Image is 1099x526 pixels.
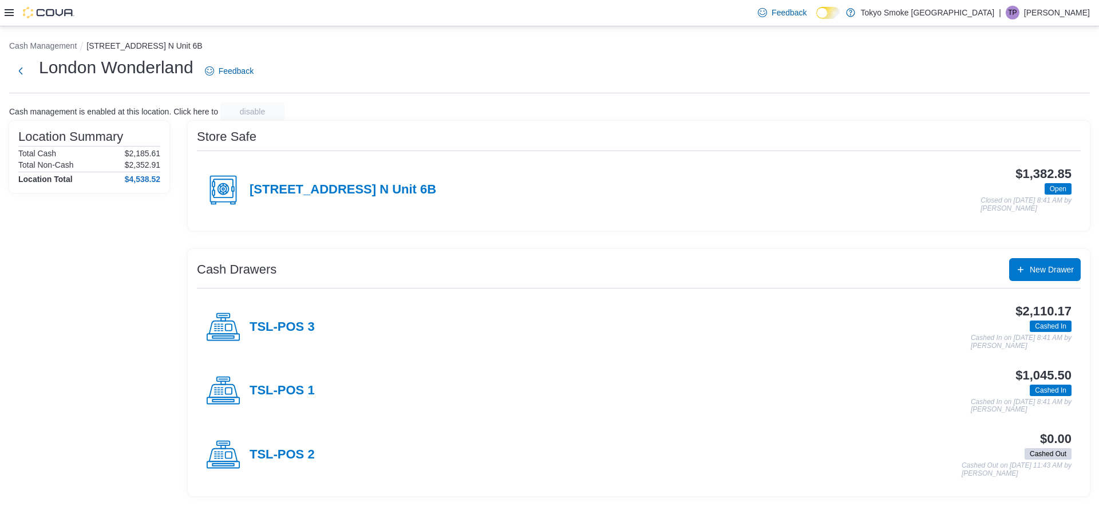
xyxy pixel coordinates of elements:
[219,65,254,77] span: Feedback
[1050,184,1066,194] span: Open
[1030,321,1072,332] span: Cashed In
[1035,321,1066,331] span: Cashed In
[1030,385,1072,396] span: Cashed In
[9,40,1090,54] nav: An example of EuiBreadcrumbs
[9,107,218,116] p: Cash management is enabled at this location. Click here to
[971,334,1072,350] p: Cashed In on [DATE] 8:41 AM by [PERSON_NAME]
[23,7,74,18] img: Cova
[1008,6,1017,19] span: TP
[240,106,265,117] span: disable
[1030,449,1066,459] span: Cashed Out
[250,183,436,197] h4: [STREET_ADDRESS] N Unit 6B
[86,41,202,50] button: [STREET_ADDRESS] N Unit 6B
[250,383,315,398] h4: TSL-POS 1
[1045,183,1072,195] span: Open
[197,130,256,144] h3: Store Safe
[9,41,77,50] button: Cash Management
[981,197,1072,212] p: Closed on [DATE] 8:41 AM by [PERSON_NAME]
[1030,264,1074,275] span: New Drawer
[1035,385,1066,396] span: Cashed In
[962,462,1072,477] p: Cashed Out on [DATE] 11:43 AM by [PERSON_NAME]
[125,160,160,169] p: $2,352.91
[999,6,1001,19] p: |
[250,320,315,335] h4: TSL-POS 3
[250,448,315,462] h4: TSL-POS 2
[1040,432,1072,446] h3: $0.00
[772,7,807,18] span: Feedback
[39,56,193,79] h1: London Wonderland
[18,160,74,169] h6: Total Non-Cash
[753,1,811,24] a: Feedback
[1015,369,1072,382] h3: $1,045.50
[18,130,123,144] h3: Location Summary
[1024,6,1090,19] p: [PERSON_NAME]
[125,175,160,184] h4: $4,538.52
[220,102,284,121] button: disable
[861,6,995,19] p: Tokyo Smoke [GEOGRAPHIC_DATA]
[1009,258,1081,281] button: New Drawer
[125,149,160,158] p: $2,185.61
[9,60,32,82] button: Next
[200,60,258,82] a: Feedback
[18,149,56,158] h6: Total Cash
[1025,448,1072,460] span: Cashed Out
[816,7,840,19] input: Dark Mode
[1015,167,1072,181] h3: $1,382.85
[1006,6,1019,19] div: Taylor Pontin
[197,263,276,276] h3: Cash Drawers
[971,398,1072,414] p: Cashed In on [DATE] 8:41 AM by [PERSON_NAME]
[1015,304,1072,318] h3: $2,110.17
[18,175,73,184] h4: Location Total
